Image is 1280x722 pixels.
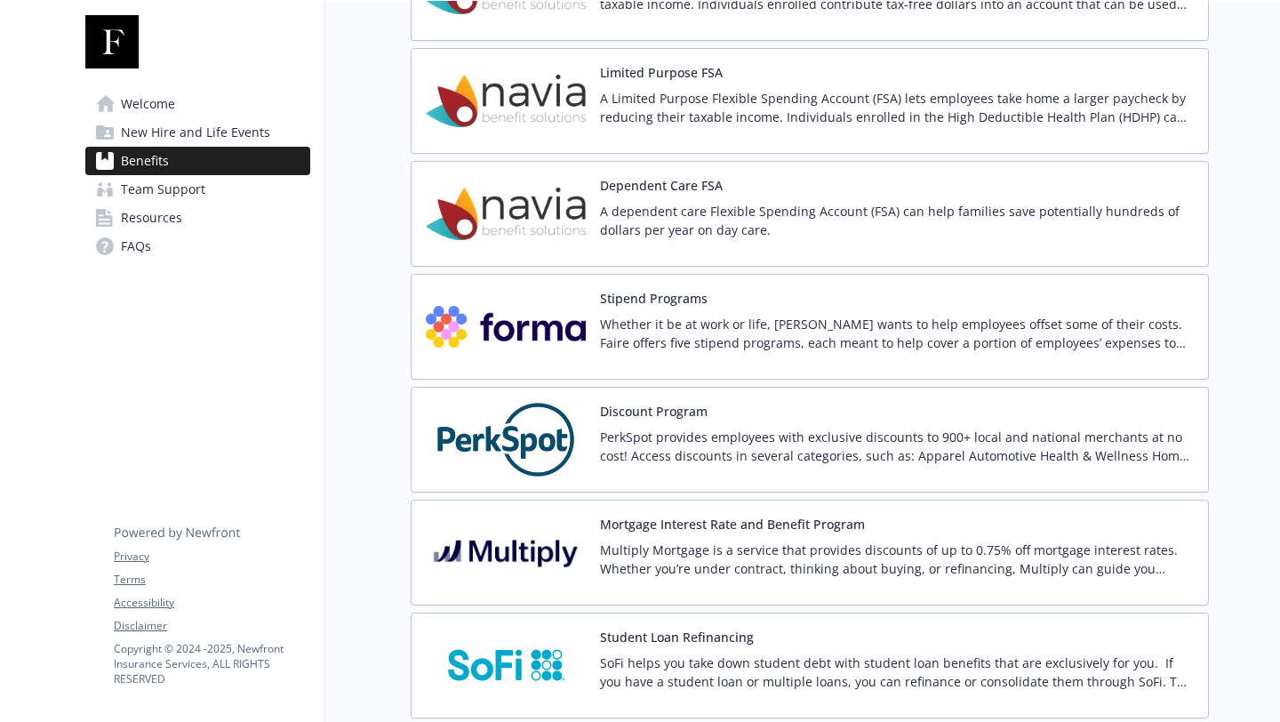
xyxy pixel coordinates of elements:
button: Dependent Care FSA [600,176,723,195]
a: Team Support [85,175,310,204]
span: Benefits [121,147,169,175]
p: Copyright © 2024 - 2025 , Newfront Insurance Services, ALL RIGHTS RESERVED [114,641,309,686]
a: FAQs [85,232,310,261]
a: Welcome [85,90,310,118]
button: Limited Purpose FSA [600,63,723,82]
p: SoFi helps you take down student debt with student loan benefits that are exclusively for you. If... [600,654,1194,691]
img: PerkSpot carrier logo [426,402,586,477]
span: Team Support [121,175,205,204]
a: Resources [85,204,310,232]
img: Multiply Mortgage carrier logo [426,515,586,590]
a: Terms [114,572,309,588]
p: Whether it be at work or life, [PERSON_NAME] wants to help employees offset some of their costs. ... [600,315,1194,352]
a: Benefits [85,147,310,175]
a: Privacy [114,549,309,565]
img: Navia Benefit Solutions carrier logo [426,176,586,252]
img: Navia Benefit Solutions carrier logo [426,63,586,139]
p: A dependent care Flexible Spending Account (FSA) can help families save potentially hundreds of d... [600,202,1194,239]
img: Forma, Inc. carrier logo [426,289,586,365]
span: Resources [121,204,182,232]
p: PerkSpot provides employees with exclusive discounts to 900+ local and national merchants at no c... [600,428,1194,465]
button: Discount Program [600,402,708,421]
a: Disclaimer [114,618,309,634]
span: New Hire and Life Events [121,118,270,147]
span: Welcome [121,90,175,118]
button: Student Loan Refinancing [600,628,754,646]
button: Stipend Programs [600,289,708,308]
p: Multiply Mortgage is a service that provides discounts of up to 0.75% off mortgage interest rates... [600,541,1194,578]
p: A Limited Purpose Flexible Spending Account (FSA) lets employees take home a larger paycheck by r... [600,89,1194,126]
a: New Hire and Life Events [85,118,310,147]
span: FAQs [121,232,151,261]
img: SoFi carrier logo [426,628,586,703]
a: Accessibility [114,595,309,611]
button: Mortgage Interest Rate and Benefit Program [600,515,865,533]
